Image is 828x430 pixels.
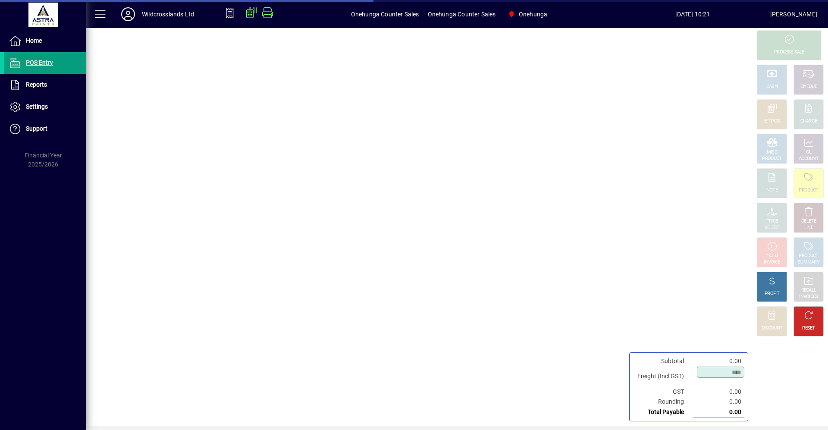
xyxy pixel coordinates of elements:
div: CASH [766,84,778,90]
td: 0.00 [693,356,744,366]
div: PROCESS SALE [774,49,804,56]
div: PROFIT [765,291,779,297]
span: Reports [26,81,47,88]
div: NOTE [766,187,778,194]
div: HOLD [766,253,778,259]
div: GL [806,149,812,156]
div: PRODUCT [799,187,818,194]
span: Onehunga [504,6,551,22]
a: Home [4,30,86,52]
span: Settings [26,103,48,110]
a: Support [4,118,86,140]
div: DELETE [801,218,816,225]
div: EFTPOS [764,118,780,125]
td: Rounding [633,397,693,407]
div: SUMMARY [798,259,819,266]
button: Profile [114,6,142,22]
td: Total Payable [633,407,693,417]
div: RESET [802,325,815,332]
span: [DATE] 10:21 [615,7,770,21]
span: Onehunga [519,7,547,21]
div: PRICE [766,218,778,225]
td: 0.00 [693,387,744,397]
div: CHARGE [800,118,817,125]
a: Reports [4,74,86,96]
div: ACCOUNT [799,156,819,162]
div: PRODUCT [762,156,781,162]
span: Support [26,125,47,132]
span: Onehunga Counter Sales [351,7,419,21]
div: [PERSON_NAME] [770,7,817,21]
td: 0.00 [693,407,744,417]
span: Onehunga Counter Sales [428,7,496,21]
td: Subtotal [633,356,693,366]
td: Freight (Incl GST) [633,366,693,387]
div: CHEQUE [800,84,817,90]
div: Wildcrosslands Ltd [142,7,194,21]
div: RECALL [801,287,816,294]
td: 0.00 [693,397,744,407]
span: Home [26,37,42,44]
span: POS Entry [26,59,53,66]
div: LINE [804,225,813,231]
a: Settings [4,96,86,118]
div: INVOICE [764,259,780,266]
td: GST [633,387,693,397]
div: MISC [767,149,777,156]
div: INVOICES [799,294,818,300]
div: PRODUCT [799,253,818,259]
div: DISCOUNT [762,325,782,332]
div: SELECT [765,225,780,231]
